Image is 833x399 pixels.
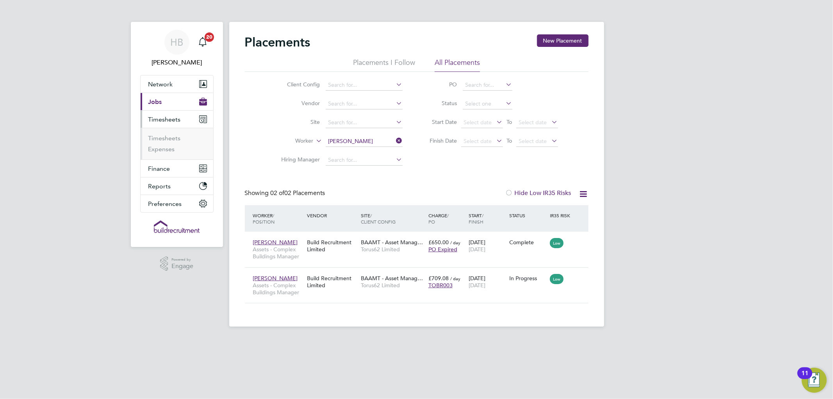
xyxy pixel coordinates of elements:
span: / Finish [469,212,483,225]
input: Search for... [326,80,403,91]
nav: Main navigation [131,22,223,247]
div: Status [507,208,548,222]
li: All Placements [435,58,480,72]
input: Select one [463,98,512,109]
input: Search for... [326,117,403,128]
button: Jobs [141,93,213,110]
span: Powered by [171,256,193,263]
h2: Placements [245,34,310,50]
span: / day [450,240,460,245]
div: Charge [426,208,467,229]
input: Search for... [326,136,403,147]
div: [DATE] [467,271,507,293]
span: To [505,136,515,146]
div: Build Recruitment Limited [305,235,359,257]
div: Site [359,208,426,229]
div: Timesheets [141,128,213,159]
span: / Client Config [361,212,396,225]
label: Start Date [422,118,457,125]
span: TOBR003 [428,282,453,289]
div: Worker [251,208,305,229]
label: Client Config [275,81,320,88]
span: Select date [519,119,547,126]
label: Status [422,100,457,107]
span: Jobs [148,98,162,106]
button: Network [141,75,213,93]
div: Start [467,208,507,229]
span: BAAMT - Asset Manag… [361,239,423,246]
span: £709.08 [428,275,449,282]
label: Hiring Manager [275,156,320,163]
span: [DATE] [469,282,485,289]
div: 11 [801,373,808,383]
div: In Progress [509,275,546,282]
a: Timesheets [148,134,181,142]
button: Preferences [141,195,213,212]
input: Search for... [463,80,512,91]
span: / day [450,276,460,281]
span: Select date [519,138,547,145]
span: Low [550,274,564,284]
button: Reports [141,177,213,195]
button: New Placement [537,34,589,47]
div: Vendor [305,208,359,222]
span: HB [170,37,183,47]
label: Vendor [275,100,320,107]
span: Network [148,81,173,88]
button: Open Resource Center, 11 new notifications [802,368,827,393]
a: Go to home page [140,220,214,233]
span: BAAMT - Asset Manag… [361,275,423,282]
span: / Position [253,212,275,225]
label: Worker [269,137,314,145]
a: [PERSON_NAME]Assets - Complex Buildings ManagerBuild Recruitment LimitedBAAMT - Asset Manag…Torus... [251,270,589,277]
div: Showing [245,189,327,197]
a: 20 [195,30,210,55]
a: Powered byEngage [160,256,193,271]
span: 02 Placements [271,189,325,197]
button: Timesheets [141,111,213,128]
div: IR35 Risk [548,208,575,222]
label: Hide Low IR35 Risks [505,189,571,197]
span: Torus62 Limited [361,246,425,253]
button: Finance [141,160,213,177]
span: PO Expired [428,246,457,253]
span: Assets - Complex Buildings Manager [253,246,303,260]
div: Complete [509,239,546,246]
span: Reports [148,183,171,190]
span: Finance [148,165,170,172]
span: [DATE] [469,246,485,253]
span: / PO [428,212,449,225]
span: To [505,117,515,127]
div: Build Recruitment Limited [305,271,359,293]
span: Torus62 Limited [361,282,425,289]
span: [PERSON_NAME] [253,239,298,246]
input: Search for... [326,98,403,109]
span: Select date [464,138,492,145]
span: 20 [205,32,214,42]
span: Hayley Barrance [140,58,214,67]
div: [DATE] [467,235,507,257]
a: HB[PERSON_NAME] [140,30,214,67]
label: Site [275,118,320,125]
span: Timesheets [148,116,181,123]
span: £650.00 [428,239,449,246]
span: Preferences [148,200,182,208]
span: Select date [464,119,492,126]
input: Search for... [326,155,403,166]
img: buildrec-logo-retina.png [154,220,200,233]
label: PO [422,81,457,88]
span: Assets - Complex Buildings Manager [253,282,303,296]
span: Engage [171,263,193,270]
span: Low [550,238,564,248]
span: [PERSON_NAME] [253,275,298,282]
li: Placements I Follow [353,58,415,72]
label: Finish Date [422,137,457,144]
a: [PERSON_NAME]Assets - Complex Buildings ManagerBuild Recruitment LimitedBAAMT - Asset Manag…Torus... [251,234,589,241]
span: 02 of [271,189,285,197]
a: Expenses [148,145,175,153]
